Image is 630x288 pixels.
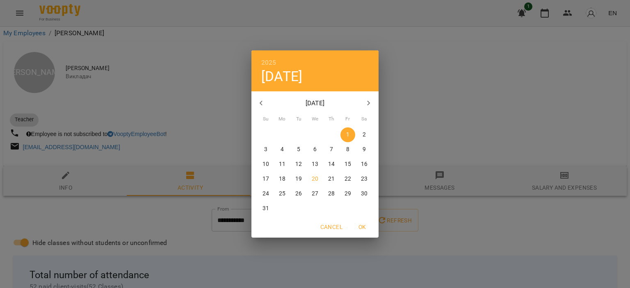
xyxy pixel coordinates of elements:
button: 6 [308,142,322,157]
p: [DATE] [271,98,359,108]
p: 22 [345,175,351,183]
p: 1 [346,131,349,139]
p: 29 [345,190,351,198]
button: 19 [291,172,306,186]
p: 9 [363,145,366,154]
button: 4 [275,142,290,157]
p: 18 [279,175,285,183]
p: 6 [313,145,317,154]
button: 28 [324,186,339,201]
button: 23 [357,172,372,186]
button: 20 [308,172,322,186]
p: 7 [330,145,333,154]
button: 18 [275,172,290,186]
button: 9 [357,142,372,157]
button: 25 [275,186,290,201]
p: 23 [361,175,367,183]
p: 16 [361,160,367,168]
button: 2025 [261,57,276,68]
button: 31 [258,201,273,216]
button: 13 [308,157,322,172]
p: 14 [328,160,335,168]
p: 5 [297,145,300,154]
button: 15 [340,157,355,172]
span: Su [258,115,273,123]
p: 3 [264,145,267,154]
p: 12 [295,160,302,168]
button: 2 [357,127,372,142]
button: 27 [308,186,322,201]
button: Cancel [317,220,346,234]
p: 30 [361,190,367,198]
p: 4 [281,145,284,154]
p: 21 [328,175,335,183]
p: 24 [262,190,269,198]
p: 15 [345,160,351,168]
button: 5 [291,142,306,157]
p: 31 [262,204,269,213]
p: 19 [295,175,302,183]
button: [DATE] [261,68,302,85]
button: 11 [275,157,290,172]
p: 10 [262,160,269,168]
button: 10 [258,157,273,172]
span: Fr [340,115,355,123]
p: 8 [346,145,349,154]
span: OK [352,222,372,232]
p: 13 [312,160,318,168]
span: Mo [275,115,290,123]
p: 20 [312,175,318,183]
button: 17 [258,172,273,186]
button: OK [349,220,375,234]
button: 16 [357,157,372,172]
button: 26 [291,186,306,201]
span: We [308,115,322,123]
button: 24 [258,186,273,201]
button: 7 [324,142,339,157]
button: 12 [291,157,306,172]
p: 25 [279,190,285,198]
button: 8 [340,142,355,157]
span: Cancel [320,222,342,232]
button: 21 [324,172,339,186]
button: 14 [324,157,339,172]
span: Th [324,115,339,123]
p: 26 [295,190,302,198]
button: 3 [258,142,273,157]
span: Tu [291,115,306,123]
button: 1 [340,127,355,142]
span: Sa [357,115,372,123]
button: 29 [340,186,355,201]
p: 11 [279,160,285,168]
button: 30 [357,186,372,201]
button: 22 [340,172,355,186]
p: 27 [312,190,318,198]
p: 17 [262,175,269,183]
p: 28 [328,190,335,198]
p: 2 [363,131,366,139]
